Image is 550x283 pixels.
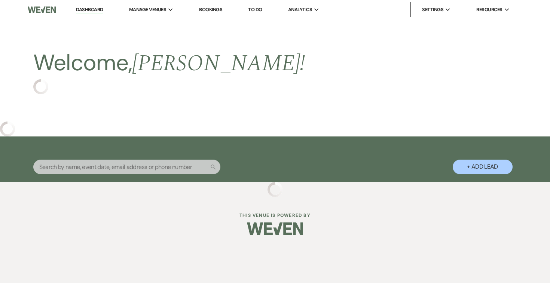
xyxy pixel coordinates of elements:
span: Settings [422,6,443,13]
span: Manage Venues [129,6,166,13]
a: Dashboard [76,6,103,13]
a: To Do [248,6,262,13]
img: loading spinner [268,182,282,197]
a: Bookings [199,6,222,13]
h2: Welcome, [33,47,305,79]
button: + Add Lead [453,160,513,174]
img: loading spinner [33,79,48,94]
input: Search by name, event date, email address or phone number [33,160,220,174]
span: Resources [476,6,502,13]
span: [PERSON_NAME] ! [132,46,305,81]
img: Weven Logo [28,2,56,18]
img: Weven Logo [247,216,303,242]
span: Analytics [288,6,312,13]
